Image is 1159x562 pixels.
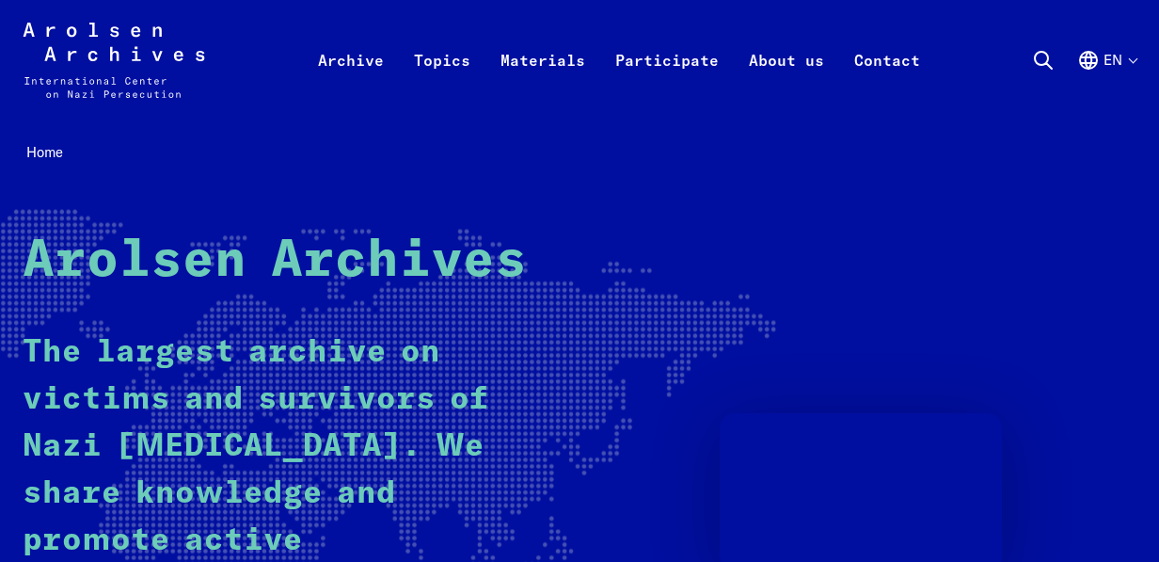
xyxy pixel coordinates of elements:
[26,143,63,161] span: Home
[600,45,734,120] a: Participate
[303,23,935,98] nav: Primary
[485,45,600,120] a: Materials
[23,235,527,287] strong: Arolsen Archives
[303,45,399,120] a: Archive
[734,45,839,120] a: About us
[839,45,935,120] a: Contact
[23,138,1136,167] nav: Breadcrumb
[399,45,485,120] a: Topics
[1077,49,1136,117] button: English, language selection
